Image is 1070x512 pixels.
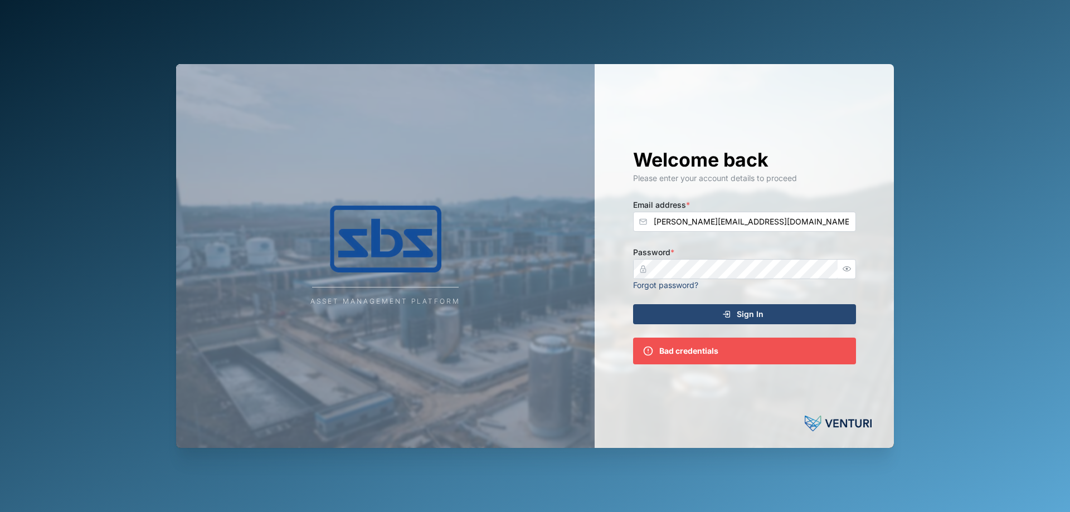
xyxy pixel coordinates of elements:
button: Sign In [633,304,856,324]
div: Asset Management Platform [310,296,460,307]
h1: Welcome back [633,148,856,172]
img: Powered by: Venturi [805,412,872,435]
img: Company Logo [274,206,497,272]
div: Bad credentials [659,345,718,357]
label: Password [633,246,674,259]
a: Forgot password? [633,280,698,290]
div: Please enter your account details to proceed [633,172,856,184]
input: Enter your email [633,212,856,232]
span: Sign In [737,305,763,324]
label: Email address [633,199,690,211]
